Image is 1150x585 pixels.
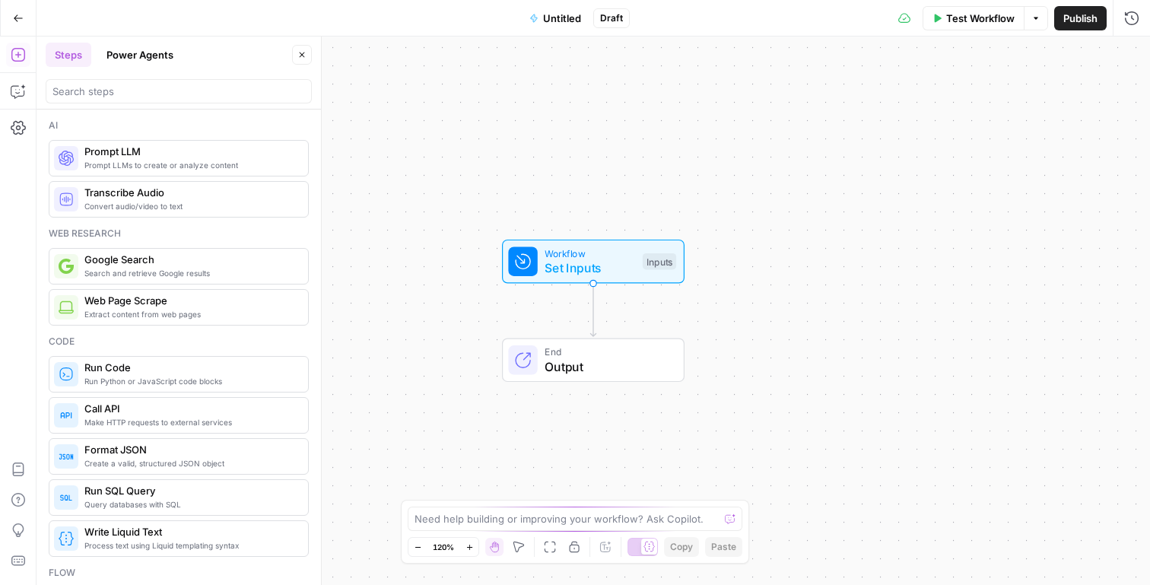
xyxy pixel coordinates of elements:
span: Draft [600,11,623,25]
span: Run Code [84,360,296,375]
span: Untitled [543,11,581,26]
button: Test Workflow [923,6,1024,30]
span: Paste [711,540,736,554]
button: Untitled [520,6,590,30]
div: Web research [49,227,309,240]
span: Test Workflow [946,11,1015,26]
div: EndOutput [452,339,735,383]
div: WorkflowSet InputsInputs [452,240,735,284]
span: Prompt LLMs to create or analyze content [84,159,296,171]
span: Convert audio/video to text [84,200,296,212]
span: Make HTTP requests to external services [84,416,296,428]
button: Copy [664,537,699,557]
button: Power Agents [97,43,183,67]
span: Create a valid, structured JSON object [84,457,296,469]
div: Flow [49,566,309,580]
span: 120% [433,541,454,553]
div: Code [49,335,309,348]
span: Run Python or JavaScript code blocks [84,375,296,387]
span: Call API [84,401,296,416]
button: Paste [705,537,742,557]
span: Workflow [545,246,635,260]
span: Search and retrieve Google results [84,267,296,279]
div: Inputs [643,253,676,270]
span: Query databases with SQL [84,498,296,510]
span: Process text using Liquid templating syntax [84,539,296,552]
span: Prompt LLM [84,144,296,159]
span: Publish [1063,11,1098,26]
span: Extract content from web pages [84,308,296,320]
span: Copy [670,540,693,554]
span: Web Page Scrape [84,293,296,308]
span: Set Inputs [545,259,635,277]
span: Run SQL Query [84,483,296,498]
div: Ai [49,119,309,132]
button: Publish [1054,6,1107,30]
span: Transcribe Audio [84,185,296,200]
span: Format JSON [84,442,296,457]
span: Write Liquid Text [84,524,296,539]
span: Output [545,358,669,376]
span: End [545,345,669,359]
button: Steps [46,43,91,67]
g: Edge from start to end [590,284,596,337]
input: Search steps [52,84,305,99]
span: Google Search [84,252,296,267]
